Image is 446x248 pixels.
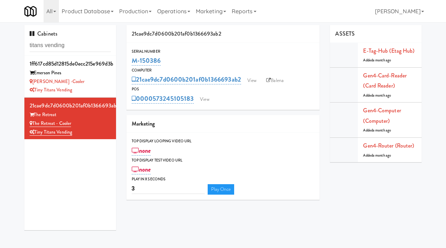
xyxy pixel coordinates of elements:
span: Cabinets [30,30,57,38]
li: 1ff617cd85d12815de0ecc215e969d3bEmerson Pines [PERSON_NAME] -CoolerTiny Titans Vending [24,56,116,98]
div: 21cae9dc7d0600b201af0b1366693ab2 [126,25,320,43]
a: The Retreat - Cooler [30,120,71,127]
a: View [244,75,260,86]
div: 21cae9dc7d0600b201af0b1366693ab2 [30,100,111,111]
div: Computer [132,67,315,74]
span: a month ago [373,58,391,63]
a: 0000573245105183 [132,94,194,104]
img: Micromart [24,5,37,17]
span: ASSETS [335,30,355,38]
a: Gen4-router (Router) [363,142,414,150]
a: 21cae9dc7d0600b201af0b1366693ab2 [132,75,241,84]
a: Play Once [208,184,234,195]
a: M-150386 [132,56,161,66]
a: Tiny Titans Vending [30,129,72,136]
span: a month ago [373,128,391,133]
a: Gen4-card-reader (Card Reader) [363,72,407,90]
a: Gen4-computer (Computer) [363,106,401,125]
span: Added [363,153,391,158]
a: View [197,94,213,105]
div: Top Display Looping Video Url [132,138,315,145]
li: 21cae9dc7d0600b201af0b1366693ab2The Retreat The Retreat - CoolerTiny Titans Vending [24,98,116,139]
input: Search cabinets [30,39,111,52]
div: The Retreat [30,111,111,119]
span: Added [363,128,391,133]
a: none [132,165,151,174]
a: Tiny Titans Vending [30,87,72,93]
div: 1ff617cd85d12815de0ecc215e969d3b [30,59,111,69]
span: a month ago [373,153,391,158]
div: Emerson Pines [30,69,111,77]
span: Marketing [132,120,155,128]
div: Play in X seconds [132,176,315,183]
span: a month ago [373,93,391,98]
a: none [132,146,151,156]
a: [PERSON_NAME] -Cooler [30,78,84,85]
div: Top Display Test Video Url [132,157,315,164]
div: Serial Number [132,48,315,55]
div: POS [132,86,315,93]
a: Balena [263,75,287,86]
span: Added [363,93,391,98]
span: Added [363,58,391,63]
a: E-tag-hub (Etag Hub) [363,47,414,55]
